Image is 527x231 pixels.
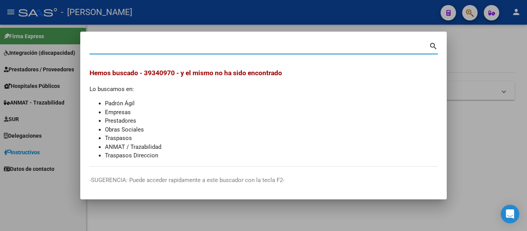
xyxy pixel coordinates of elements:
mat-icon: search [429,41,438,50]
li: Empresas [105,108,437,117]
div: Open Intercom Messenger [501,205,519,223]
li: Prestadores [105,116,437,125]
li: ANMAT / Trazabilidad [105,143,437,152]
div: Lo buscamos en: [90,68,437,160]
li: Obras Sociales [105,125,437,134]
li: Traspasos Direccion [105,151,437,160]
li: Traspasos [105,134,437,143]
p: -SUGERENCIA: Puede acceder rapidamente a este buscador con la tecla F2- [90,176,437,185]
span: Hemos buscado - 39340970 - y el mismo no ha sido encontrado [90,69,282,77]
li: Padrón Ágil [105,99,437,108]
